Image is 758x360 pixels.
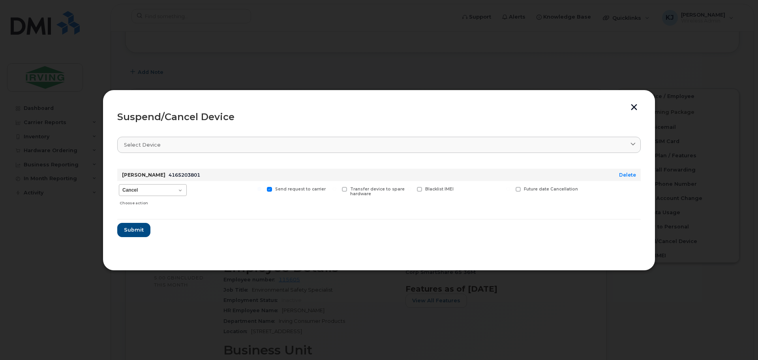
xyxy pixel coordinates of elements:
[124,141,161,149] span: Select device
[257,187,261,191] input: Send request to carrier
[332,187,336,191] input: Transfer device to spare hardware
[407,187,411,191] input: Blacklist IMEI
[524,187,578,192] span: Future date Cancellation
[124,226,144,234] span: Submit
[169,172,200,178] span: 4165203801
[120,197,187,206] div: Choose action
[619,172,636,178] a: Delete
[117,137,641,153] a: Select device
[117,112,641,122] div: Suspend/Cancel Device
[122,172,165,178] strong: [PERSON_NAME]
[425,187,454,192] span: Blacklist IMEI
[117,223,150,237] button: Submit
[350,187,405,197] span: Transfer device to spare hardware
[275,187,326,192] span: Send request to carrier
[506,187,510,191] input: Future date Cancellation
